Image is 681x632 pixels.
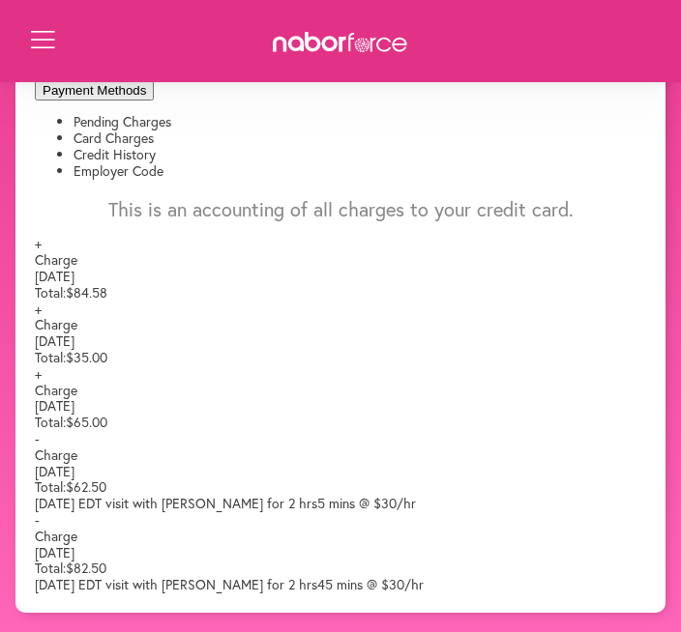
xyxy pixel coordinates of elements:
span: Charge [35,252,77,269]
span: + [35,364,42,383]
span: Charge [35,383,77,399]
span: Charge [35,529,77,545]
span: $35.00 [66,348,107,366]
span: Total: [35,477,66,496]
span: [DATE] [35,462,74,480]
span: + [35,300,42,318]
span: - [35,429,40,447]
span: [DATE] [35,331,74,350]
span: [DATE] [35,267,74,285]
p: This is an accounting of all charges to your credit card. [35,198,646,221]
button: Open Menu [31,31,55,52]
span: Total: [35,283,66,302]
span: $84.58 [66,283,107,302]
li: Card Charges [74,130,646,147]
li: Employer Code [74,163,646,180]
button: Payment Methods [35,80,154,101]
span: [DATE] [35,396,74,415]
span: Total: [35,413,66,431]
span: [DATE] EDT visit with [PERSON_NAME] for 2 hrs45 mins @ $30/hr [35,575,424,593]
li: Credit History [74,147,646,163]
span: Total: [35,348,66,366]
span: [DATE] [35,543,74,561]
span: + [35,234,42,252]
span: Charge [35,447,77,464]
li: Pending Charges [74,114,646,130]
span: $62.50 [66,477,106,496]
a: Payment Methods [35,80,154,99]
span: - [35,510,40,529]
span: [DATE] EDT visit with [PERSON_NAME] for 2 hrs5 mins @ $30/hr [35,494,416,512]
span: Total: [35,559,66,577]
span: Charge [35,317,77,333]
span: $65.00 [66,413,107,431]
span: $82.50 [66,559,106,577]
